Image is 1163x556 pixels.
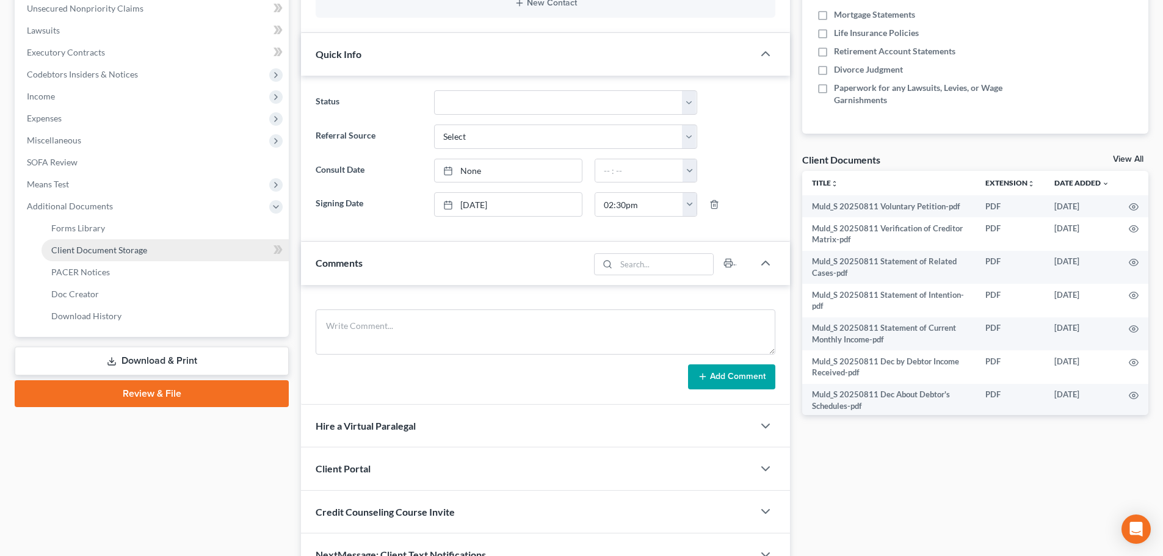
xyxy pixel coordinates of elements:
[310,192,427,217] label: Signing Date
[834,27,919,39] span: Life Insurance Policies
[42,261,289,283] a: PACER Notices
[15,380,289,407] a: Review & File
[802,384,976,417] td: Muld_S 20250811 Dec About Debtor's Schedules-pdf
[802,153,880,166] div: Client Documents
[1121,514,1151,544] div: Open Intercom Messenger
[42,305,289,327] a: Download History
[51,311,121,321] span: Download History
[812,178,838,187] a: Titleunfold_more
[17,151,289,173] a: SOFA Review
[976,284,1045,317] td: PDF
[802,284,976,317] td: Muld_S 20250811 Statement of Intention-pdf
[27,135,81,145] span: Miscellaneous
[976,317,1045,351] td: PDF
[51,267,110,277] span: PACER Notices
[316,257,363,269] span: Comments
[834,63,903,76] span: Divorce Judgment
[834,9,915,21] span: Mortgage Statements
[42,217,289,239] a: Forms Library
[1045,217,1119,251] td: [DATE]
[17,20,289,42] a: Lawsuits
[27,47,105,57] span: Executory Contracts
[802,251,976,284] td: Muld_S 20250811 Statement of Related Cases-pdf
[27,3,143,13] span: Unsecured Nonpriority Claims
[27,179,69,189] span: Means Test
[802,195,976,217] td: Muld_S 20250811 Voluntary Petition-pdf
[15,347,289,375] a: Download & Print
[316,48,361,60] span: Quick Info
[617,254,714,275] input: Search...
[976,350,1045,384] td: PDF
[17,42,289,63] a: Executory Contracts
[435,193,582,216] a: [DATE]
[27,69,138,79] span: Codebtors Insiders & Notices
[1045,195,1119,217] td: [DATE]
[27,113,62,123] span: Expenses
[42,283,289,305] a: Doc Creator
[27,201,113,211] span: Additional Documents
[802,350,976,384] td: Muld_S 20250811 Dec by Debtor Income Received-pdf
[688,364,775,390] button: Add Comment
[51,245,147,255] span: Client Document Storage
[51,289,99,299] span: Doc Creator
[802,217,976,251] td: Muld_S 20250811 Verification of Creditor Matrix-pdf
[834,45,955,57] span: Retirement Account Statements
[27,91,55,101] span: Income
[802,317,976,351] td: Muld_S 20250811 Statement of Current Monthly Income-pdf
[976,217,1045,251] td: PDF
[1045,350,1119,384] td: [DATE]
[27,157,78,167] span: SOFA Review
[1027,180,1035,187] i: unfold_more
[316,463,371,474] span: Client Portal
[310,125,427,149] label: Referral Source
[1045,384,1119,417] td: [DATE]
[435,159,582,182] a: None
[1045,251,1119,284] td: [DATE]
[1045,317,1119,351] td: [DATE]
[1102,180,1109,187] i: expand_more
[316,420,416,431] span: Hire a Virtual Paralegal
[976,251,1045,284] td: PDF
[27,25,60,35] span: Lawsuits
[316,506,455,518] span: Credit Counseling Course Invite
[1045,284,1119,317] td: [DATE]
[595,159,683,182] input: -- : --
[831,180,838,187] i: unfold_more
[42,239,289,261] a: Client Document Storage
[595,193,683,216] input: -- : --
[834,82,1051,106] span: Paperwork for any Lawsuits, Levies, or Wage Garnishments
[310,90,427,115] label: Status
[985,178,1035,187] a: Extensionunfold_more
[1113,155,1143,164] a: View All
[1054,178,1109,187] a: Date Added expand_more
[976,195,1045,217] td: PDF
[976,384,1045,417] td: PDF
[51,223,105,233] span: Forms Library
[310,159,427,183] label: Consult Date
